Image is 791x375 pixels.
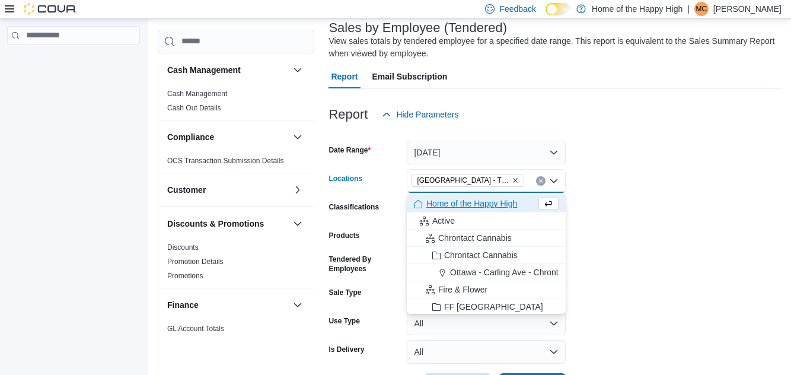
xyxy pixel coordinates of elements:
[167,272,203,280] a: Promotions
[167,131,288,143] button: Compliance
[328,21,507,35] h3: Sales by Employee (Tendered)
[291,63,305,77] button: Cash Management
[546,15,546,16] span: Dark Mode
[512,177,519,184] button: Remove Winnipeg - The Shed District - Fire & Flower from selection in this group
[291,217,305,231] button: Discounts & Promotions
[167,325,224,333] a: GL Account Totals
[167,64,288,76] button: Cash Management
[536,176,546,186] button: Clear input
[687,2,690,16] p: |
[713,2,782,16] p: [PERSON_NAME]
[291,298,305,312] button: Finance
[167,257,224,266] span: Promotion Details
[167,324,224,333] span: GL Account Totals
[167,243,199,252] span: Discounts
[328,174,362,183] label: Locations
[167,218,288,230] button: Discounts & Promotions
[432,215,455,227] span: Active
[167,299,199,311] h3: Finance
[167,90,227,98] a: Cash Management
[412,174,524,187] span: Winnipeg - The Shed District - Fire & Flower
[167,184,206,196] h3: Customer
[167,157,284,165] a: OCS Transaction Submission Details
[7,47,140,76] nav: Complex example
[407,264,566,281] button: Ottawa - Carling Ave - Chrontact Cannabis
[694,2,709,16] div: Matthew Cracknell
[331,65,358,88] span: Report
[696,2,707,16] span: MC
[377,103,463,126] button: Hide Parameters
[407,247,566,264] button: Chrontact Cannabis
[592,2,682,16] p: Home of the Happy High
[167,103,221,113] span: Cash Out Details
[291,183,305,197] button: Customer
[167,131,214,143] h3: Compliance
[444,301,543,313] span: FF [GEOGRAPHIC_DATA]
[417,174,509,186] span: [GEOGRAPHIC_DATA] - The Shed District - Fire & Flower
[328,288,361,297] label: Sale Type
[328,255,402,274] label: Tendered By Employees
[499,3,535,15] span: Feedback
[426,198,517,209] span: Home of the Happy High
[438,284,487,295] span: Fire & Flower
[407,281,566,298] button: Fire & Flower
[291,130,305,144] button: Compliance
[450,266,607,278] span: Ottawa - Carling Ave - Chrontact Cannabis
[549,176,559,186] button: Close list of options
[328,345,364,354] label: Is Delivery
[407,195,566,212] button: Home of the Happy High
[407,212,566,230] button: Active
[167,104,221,112] a: Cash Out Details
[328,145,371,155] label: Date Range
[407,340,566,364] button: All
[328,231,359,240] label: Products
[158,240,314,288] div: Discounts & Promotions
[407,141,566,164] button: [DATE]
[407,298,566,316] button: FF [GEOGRAPHIC_DATA]
[372,65,448,88] span: Email Subscription
[438,232,512,244] span: Chrontact Cannabis
[328,107,368,122] h3: Report
[158,87,314,120] div: Cash Management
[158,322,314,355] div: Finance
[167,299,288,311] button: Finance
[167,258,224,266] a: Promotion Details
[444,249,518,261] span: Chrontact Cannabis
[167,243,199,252] a: Discounts
[546,3,570,15] input: Dark Mode
[407,230,566,247] button: Chrontact Cannabis
[167,184,288,196] button: Customer
[24,3,77,15] img: Cova
[167,64,241,76] h3: Cash Management
[407,312,566,335] button: All
[328,35,776,60] div: View sales totals by tendered employee for a specified date range. This report is equivalent to t...
[158,154,314,173] div: Compliance
[328,202,379,212] label: Classifications
[396,109,458,120] span: Hide Parameters
[167,218,264,230] h3: Discounts & Promotions
[328,316,359,326] label: Use Type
